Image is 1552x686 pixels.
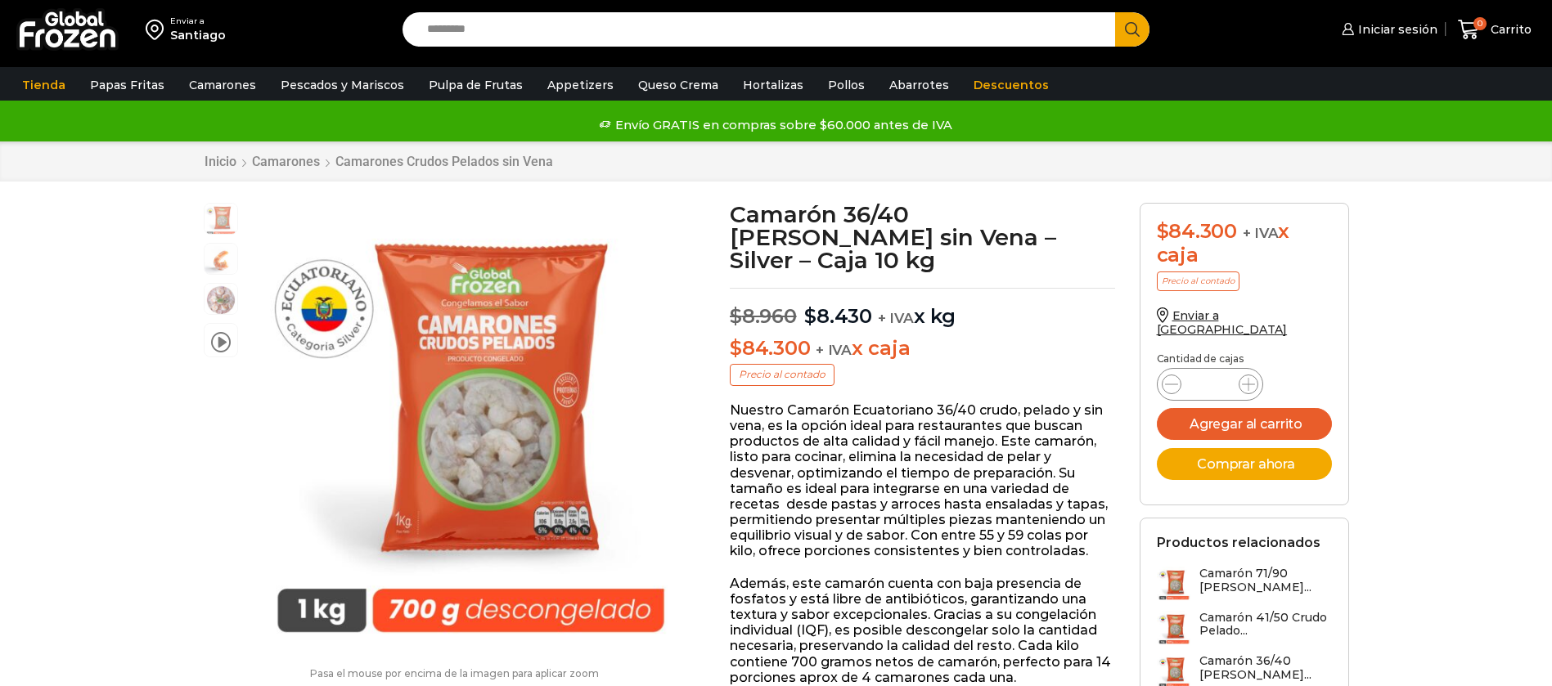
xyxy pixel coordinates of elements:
span: Iniciar sesión [1354,21,1437,38]
h2: Productos relacionados [1157,535,1320,550]
a: Camarones Crudos Pelados sin Vena [335,154,554,169]
a: Iniciar sesión [1338,13,1437,46]
bdi: 8.430 [804,304,872,328]
a: Inicio [204,154,237,169]
a: Enviar a [GEOGRAPHIC_DATA] [1157,308,1288,337]
a: Appetizers [539,69,622,101]
a: Pollos [820,69,873,101]
p: Precio al contado [1157,271,1239,291]
a: Queso Crema [630,69,727,101]
p: Pasa el mouse por encima de la imagen para aplicar zoom [204,668,706,679]
p: Además, este camarón cuenta con baja presencia de fosfatos y está libre de antibióticos, garantiz... [730,576,1115,685]
span: crudos pelados 36:40 [205,204,237,236]
h3: Camarón 36/40 [PERSON_NAME]... [1199,654,1332,682]
span: camaron-sin-cascara [205,244,237,276]
p: x caja [730,337,1115,361]
span: + IVA [1243,225,1279,241]
a: Camarón 71/90 [PERSON_NAME]... [1157,567,1332,602]
bdi: 8.960 [730,304,797,328]
a: Abarrotes [881,69,957,101]
span: 0 [1473,17,1487,30]
button: Comprar ahora [1157,448,1332,480]
button: Agregar al carrito [1157,408,1332,440]
p: x kg [730,288,1115,329]
span: camarones-2 [205,284,237,316]
p: Precio al contado [730,364,834,385]
p: Cantidad de cajas [1157,353,1332,365]
input: Product quantity [1194,373,1226,396]
span: Carrito [1487,21,1532,38]
button: Search button [1115,12,1149,47]
a: Camarones [251,154,321,169]
div: x caja [1157,220,1332,267]
img: address-field-icon.svg [146,16,170,43]
a: Pescados y Mariscos [272,69,412,101]
span: + IVA [816,342,852,358]
bdi: 84.300 [1157,219,1237,243]
nav: Breadcrumb [204,154,554,169]
span: $ [730,336,742,360]
div: Santiago [170,27,226,43]
a: Papas Fritas [82,69,173,101]
a: Camarones [181,69,264,101]
h3: Camarón 71/90 [PERSON_NAME]... [1199,567,1332,594]
h3: Camarón 41/50 Crudo Pelado... [1199,611,1332,639]
div: Enviar a [170,16,226,27]
a: Pulpa de Frutas [421,69,531,101]
span: $ [1157,219,1169,243]
p: Nuestro Camarón Ecuatoriano 36/40 crudo, pelado y sin vena, es la opción ideal para restaurantes ... [730,402,1115,559]
span: $ [730,304,742,328]
a: Hortalizas [735,69,812,101]
a: 0 Carrito [1454,11,1536,49]
a: Camarón 41/50 Crudo Pelado... [1157,611,1332,646]
h1: Camarón 36/40 [PERSON_NAME] sin Vena – Silver – Caja 10 kg [730,203,1115,271]
span: $ [804,304,816,328]
span: + IVA [878,310,914,326]
a: Tienda [14,69,74,101]
bdi: 84.300 [730,336,810,360]
a: Descuentos [965,69,1057,101]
